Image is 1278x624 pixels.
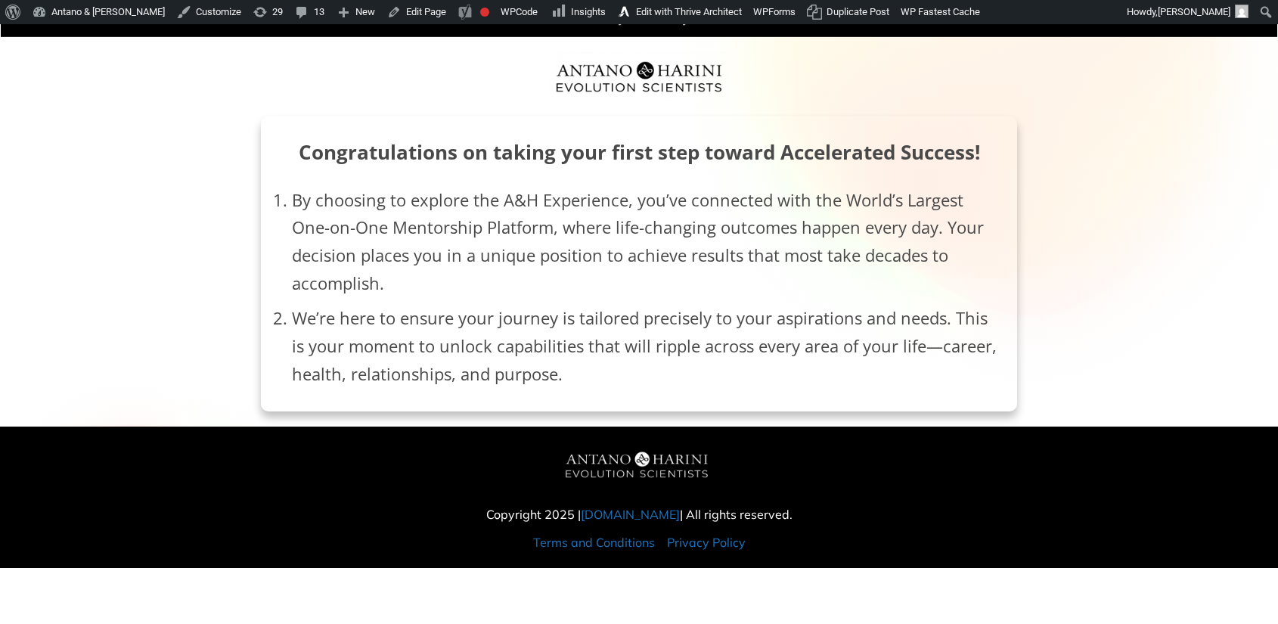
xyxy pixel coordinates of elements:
span: Insights [571,6,606,17]
li: We’re here to ensure your journey is tailored precisely to your aspirations and needs. This is yo... [292,304,1001,387]
img: Evolution-Scientist (2) [548,52,730,102]
li: By choosing to explore the A&H Experience, you’ve connected with the World’s Largest One-on-One M... [292,186,1001,305]
a: [DOMAIN_NAME] [581,507,680,522]
a: Privacy Policy [667,535,746,550]
span: [PERSON_NAME] [1158,6,1230,17]
p: Copyright 2025 | | All rights reserved. [469,504,809,525]
a: Terms and Conditions [533,535,655,550]
div: Focus keyphrase not set [480,8,489,17]
strong: Congratulations on taking your first step toward Accelerated Success! [299,138,980,166]
img: A&H_Ev png [544,442,734,490]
